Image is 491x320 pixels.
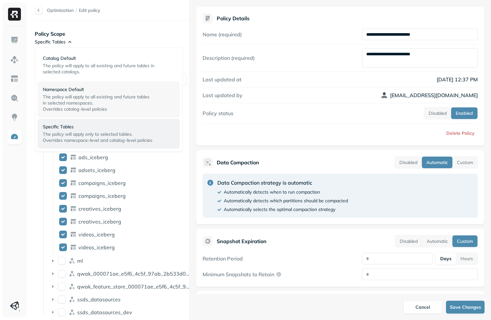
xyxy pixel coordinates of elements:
[38,81,180,117] div: Namespace DefaultThe policy will apply to all existing and future tablesin selected namespaces.Ov...
[43,131,132,137] span: The policy will apply only to selected tables.
[43,100,93,106] span: in selected namespaces.
[43,124,169,130] p: Specific Tables
[43,137,152,143] span: Overrides namespace-level and catalog-level policies
[43,106,107,112] span: Overrides catalog-level policies
[43,94,150,100] span: The policy will apply to all existing and future tables
[43,63,154,75] span: The policy will apply to all existing and future tables in selected catalogs.
[38,50,180,80] div: Catalog DefaultThe policy will apply to all existing and future tables in selected catalogs.
[43,55,169,61] p: Catalog Default
[38,119,180,149] div: Specific TablesThe policy will apply only to selected tables.Overrides namespace-level and catalo...
[43,87,169,93] p: Namespace Default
